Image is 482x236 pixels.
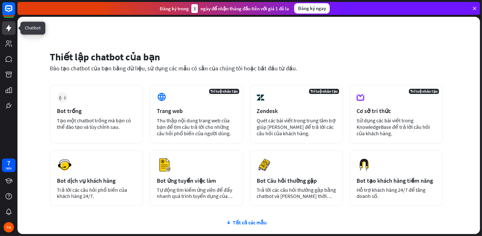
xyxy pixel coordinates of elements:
[298,5,326,11] font: Đăng ký ngay
[7,159,10,167] font: 7
[193,5,196,12] font: 3
[157,187,232,205] font: Tự động tìm kiếm ứng viên để đẩy nhanh quá trình tuyển dụng của bạn.
[257,187,336,205] font: Trả lời các câu hỏi thường gặp bằng chatbot và [PERSON_NAME] thời gian của bạn.
[57,107,81,115] font: Bot trống
[2,159,16,172] a: 7 ngày
[157,177,216,184] font: Bot ứng tuyển việc làm
[6,225,11,230] font: TH
[233,219,267,226] font: Tất cả các mẫu
[210,89,238,94] font: Trí tuệ nhân tạo
[357,117,430,137] font: Sử dụng các bài viết trong KnowledgeBase để trả lời câu hỏi của khách hàng.
[5,3,25,22] button: Mở tiện ích trò chuyện LiveChat
[57,117,131,130] font: Tạo một chatbot trống mà bạn có thể đào tạo và tùy chỉnh sau.
[257,177,317,184] font: Bot Câu hỏi thường gặp
[357,107,391,115] font: Cơ sở tri thức
[357,187,425,199] font: Hỗ trợ khách hàng 24/7 để tăng doanh số.
[59,95,66,100] font: cộng thêm
[157,107,183,115] font: Trang web
[57,177,115,184] font: Bot dịch vụ khách hàng
[5,166,12,170] font: ngày
[257,107,278,115] font: Zendesk
[160,5,189,12] font: Đăng ký trong
[310,89,338,94] font: Trí tuệ nhân tạo
[50,65,297,72] font: Đào tạo chatbot của bạn bằng dữ liệu, sử dụng các mẫu có sẵn của chúng tôi hoặc bắt đầu từ đầu.
[57,187,127,199] font: Trả lời các câu hỏi phổ biến của khách hàng 24/7.
[410,89,438,94] font: Trí tuệ nhân tạo
[157,117,231,137] font: Thu thập nội dung trang web của bạn để tìm câu trả lời cho những câu hỏi phổ biến của người dùng.
[357,177,433,184] font: Bot tạo khách hàng tiềm năng
[200,5,289,12] font: ngày để nhận tháng đầu tiên với giá 1 đô la
[50,51,160,63] font: Thiết lập chatbot của bạn
[257,117,336,137] font: Quét các bài viết trong trung tâm trợ giúp [PERSON_NAME] để trả lời các câu hỏi của khách hàng.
